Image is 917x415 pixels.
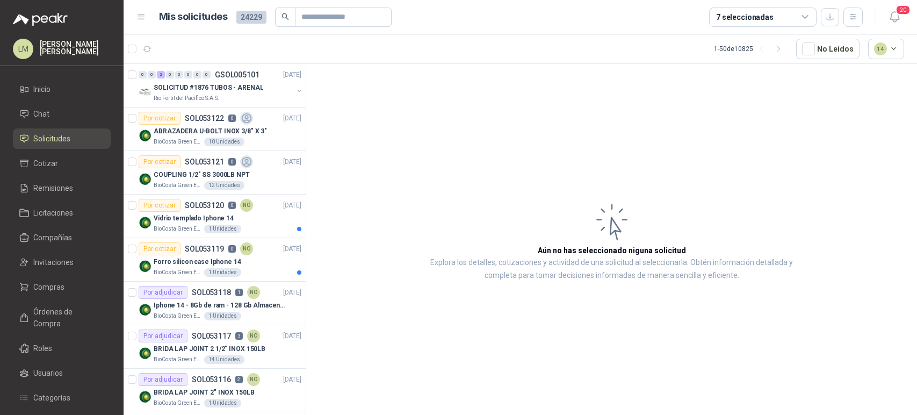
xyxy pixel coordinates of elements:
[228,245,236,253] p: 0
[283,201,301,211] p: [DATE]
[33,182,73,194] span: Remisiones
[228,202,236,209] p: 0
[13,104,111,124] a: Chat
[33,158,58,169] span: Cotizar
[33,232,72,244] span: Compañías
[13,128,111,149] a: Solicitudes
[154,399,202,407] p: BioCosta Green Energy S.A.S
[13,388,111,408] a: Categorías
[896,5,911,15] span: 20
[154,126,267,137] p: ABRAZADERA U-BOLT INOX 3/8" X 3"
[868,39,905,59] button: 14
[283,244,301,254] p: [DATE]
[139,347,151,360] img: Company Logo
[283,113,301,124] p: [DATE]
[33,367,63,379] span: Usuarios
[192,376,231,383] p: SOL053116
[33,133,70,145] span: Solicitudes
[203,71,211,78] div: 0
[159,9,228,25] h1: Mis solicitudes
[139,390,151,403] img: Company Logo
[247,330,260,342] div: NO
[235,289,243,296] p: 1
[13,252,111,273] a: Invitaciones
[124,282,306,325] a: Por adjudicarSOL0531181NO[DATE] Company LogoIphone 14 - 8Gb de ram - 128 Gb AlmacenamientoBioCost...
[154,94,219,103] p: Rio Fertil del Pacífico S.A.S.
[139,303,151,316] img: Company Logo
[154,312,202,320] p: BioCosta Green Energy S.A.S
[281,13,289,20] span: search
[283,288,301,298] p: [DATE]
[215,71,259,78] p: GSOL005101
[124,151,306,195] a: Por cotizarSOL0531210[DATE] Company LogoCOUPLING 1/2" SS 3000LB NPTBioCosta Green Energy S.A.S12 ...
[154,83,263,93] p: SOLICITUD #1876 TUBOS - ARENAL
[193,71,201,78] div: 0
[124,108,306,151] a: Por cotizarSOL0531220[DATE] Company LogoABRAZADERA U-BOLT INOX 3/8" X 3"BioCosta Green Energy S.A...
[204,355,244,364] div: 14 Unidades
[714,40,788,58] div: 1 - 50 de 10825
[13,13,68,26] img: Logo peakr
[13,338,111,359] a: Roles
[204,181,244,190] div: 12 Unidades
[13,178,111,198] a: Remisiones
[139,242,180,255] div: Por cotizar
[240,242,253,255] div: NO
[283,157,301,167] p: [DATE]
[235,376,243,383] p: 2
[235,332,243,340] p: 3
[154,344,265,354] p: BRIDA LAP JOINT 2 1/2" INOX 150LB
[247,286,260,299] div: NO
[139,68,304,103] a: 0 0 2 0 0 0 0 0 GSOL005101[DATE] Company LogoSOLICITUD #1876 TUBOS - ARENALRio Fertil del Pacífic...
[139,112,180,125] div: Por cotizar
[33,108,49,120] span: Chat
[139,330,187,342] div: Por adjudicar
[204,138,244,146] div: 10 Unidades
[13,277,111,297] a: Compras
[166,71,174,78] div: 0
[13,363,111,383] a: Usuarios
[33,281,64,293] span: Compras
[154,257,241,267] p: Forro silicon case Iphone 14
[538,245,686,256] h3: Aún no has seleccionado niguna solicitud
[154,181,202,190] p: BioCosta Green Energy S.A.S
[13,302,111,334] a: Órdenes de Compra
[716,11,774,23] div: 7 seleccionadas
[139,260,151,273] img: Company Logo
[204,268,241,277] div: 1 Unidades
[124,238,306,282] a: Por cotizarSOL0531190NO[DATE] Company LogoForro silicon case Iphone 14BioCosta Green Energy S.A.S...
[185,115,224,122] p: SOL053122
[283,331,301,341] p: [DATE]
[33,207,73,219] span: Licitaciones
[184,71,192,78] div: 0
[796,39,860,59] button: No Leídos
[157,71,165,78] div: 2
[885,8,904,27] button: 20
[192,289,231,296] p: SOL053118
[283,70,301,80] p: [DATE]
[154,213,234,224] p: Vidrio templado Iphone 14
[236,11,266,24] span: 24229
[33,256,74,268] span: Invitaciones
[139,216,151,229] img: Company Logo
[13,203,111,223] a: Licitaciones
[154,225,202,233] p: BioCosta Green Energy S.A.S
[139,286,187,299] div: Por adjudicar
[154,300,287,311] p: Iphone 14 - 8Gb de ram - 128 Gb Almacenamiento
[228,158,236,166] p: 0
[139,373,187,386] div: Por adjudicar
[33,306,100,330] span: Órdenes de Compra
[185,245,224,253] p: SOL053119
[13,39,33,59] div: LM
[175,71,183,78] div: 0
[204,312,241,320] div: 1 Unidades
[148,71,156,78] div: 0
[228,115,236,122] p: 0
[139,85,151,98] img: Company Logo
[33,392,70,404] span: Categorías
[414,256,810,282] p: Explora los detalles, cotizaciones y actividad de una solicitud al seleccionarla. Obtén informaci...
[13,153,111,174] a: Cotizar
[139,155,180,168] div: Por cotizar
[154,388,255,398] p: BRIDA LAP JOINT 2" INOX 150LB
[33,342,52,354] span: Roles
[185,158,224,166] p: SOL053121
